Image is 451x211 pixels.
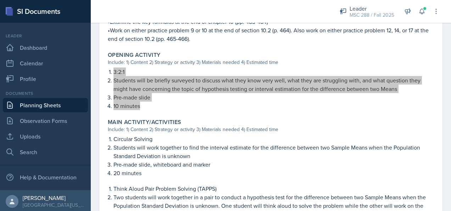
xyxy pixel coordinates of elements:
[113,76,434,93] p: Students will be briefly surveyed to discuss what they know very well, what they are struggling w...
[23,194,85,201] div: [PERSON_NAME]
[113,184,434,193] p: Think Aloud Pair Problem Solving (TAPPS)
[350,4,394,13] div: Leader
[108,26,434,43] p: •Work on either practice problem 9 or 10 at the end of section 10.2 (p. 464). Also work on either...
[3,90,88,97] div: Documents
[108,119,182,126] label: Main Activity/Activities
[3,114,88,128] a: Observation Forms
[108,126,434,133] div: Include: 1) Content 2) Strategy or activity 3) Materials needed 4) Estimated time
[3,170,88,184] div: Help & Documentation
[350,11,394,19] div: MSC 288 / Fall 2025
[113,160,434,169] p: Pre-made slide, whiteboard and marker
[3,56,88,70] a: Calendar
[113,169,434,177] p: 20 minutes
[113,102,434,110] p: 10 minutes
[3,33,88,39] div: Leader
[3,129,88,144] a: Uploads
[113,135,434,143] p: Circular Solving
[23,201,85,209] div: [GEOGRAPHIC_DATA][US_STATE] in [GEOGRAPHIC_DATA]
[3,40,88,55] a: Dashboard
[3,72,88,86] a: Profile
[3,98,88,112] a: Planning Sheets
[108,59,434,66] div: Include: 1) Content 2) Strategy or activity 3) Materials needed 4) Estimated time
[3,145,88,159] a: Search
[113,67,434,76] p: 3:2:1
[113,93,434,102] p: Pre-made slide
[108,52,160,59] label: Opening Activity
[113,143,434,160] p: Students will work together to find the interval estimate for the difference between two Sample M...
